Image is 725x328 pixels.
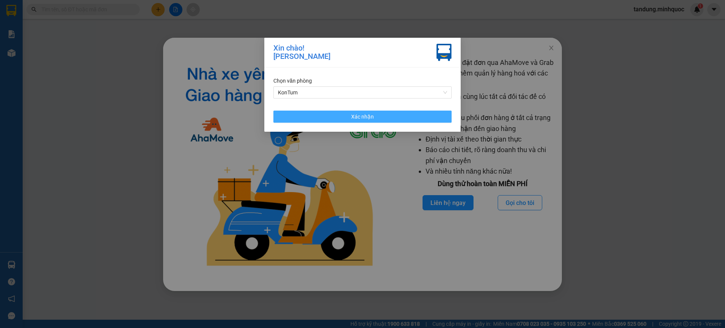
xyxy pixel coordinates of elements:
span: Xác nhận [351,112,374,121]
div: Chọn văn phòng [273,77,452,85]
span: KonTum [278,87,447,98]
button: Xác nhận [273,111,452,123]
img: vxr-icon [437,44,452,61]
div: Xin chào! [PERSON_NAME] [273,44,330,61]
